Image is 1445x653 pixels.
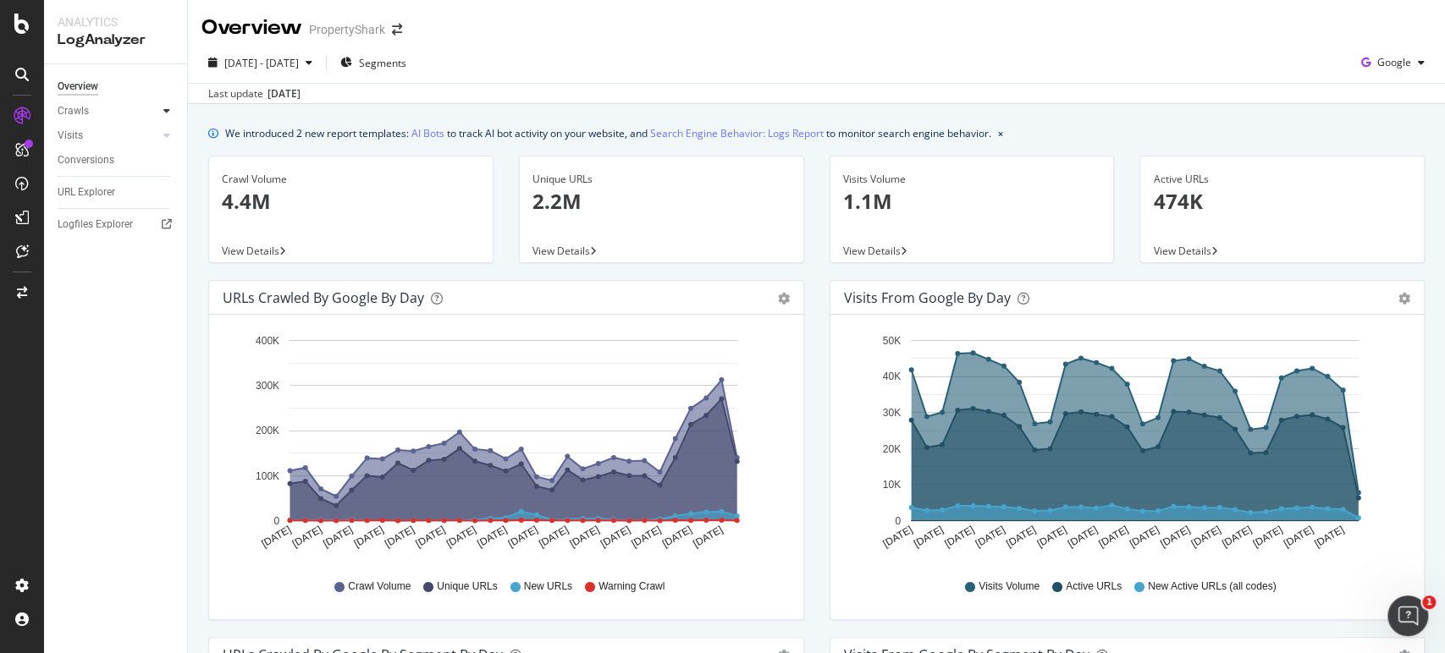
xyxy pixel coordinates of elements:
[321,524,355,550] text: [DATE]
[843,187,1101,216] p: 1.1M
[506,524,540,550] text: [DATE]
[629,524,663,550] text: [DATE]
[359,56,406,70] span: Segments
[58,184,175,201] a: URL Explorer
[778,293,790,305] div: gear
[58,216,133,233] div: Logfiles Explorer
[650,124,824,142] a: Search Engine Behavior: Logs Report
[256,425,279,436] text: 200K
[58,151,114,169] div: Conversions
[532,172,791,187] div: Unique URLs
[1004,524,1038,550] text: [DATE]
[843,172,1101,187] div: Visits Volume
[334,49,413,76] button: Segments
[1065,524,1099,550] text: [DATE]
[224,56,299,70] span: [DATE] - [DATE]
[843,244,901,258] span: View Details
[598,524,632,550] text: [DATE]
[256,470,279,482] text: 100K
[58,102,89,120] div: Crawls
[58,78,175,96] a: Overview
[58,30,174,50] div: LogAnalyzer
[256,335,279,347] text: 400K
[1066,579,1122,594] span: Active URLs
[1148,579,1276,594] span: New Active URLs (all codes)
[225,124,991,142] div: We introduced 2 new report templates: to track AI bot activity on your website, and to monitor se...
[942,524,976,550] text: [DATE]
[273,515,279,527] text: 0
[437,579,497,594] span: Unique URLs
[267,86,301,102] div: [DATE]
[524,579,572,594] span: New URLs
[348,579,411,594] span: Crawl Volume
[598,579,665,594] span: Warning Crawl
[1398,293,1410,305] div: gear
[58,102,158,120] a: Crawls
[973,524,1007,550] text: [DATE]
[1034,524,1068,550] text: [DATE]
[1422,595,1436,609] span: 1
[880,524,914,550] text: [DATE]
[911,524,945,550] text: [DATE]
[691,524,725,550] text: [DATE]
[1158,524,1192,550] text: [DATE]
[660,524,694,550] text: [DATE]
[1096,524,1130,550] text: [DATE]
[882,407,900,419] text: 30K
[413,524,447,550] text: [DATE]
[223,328,782,563] svg: A chart.
[882,443,900,455] text: 20K
[259,524,293,550] text: [DATE]
[58,216,175,233] a: Logfiles Explorer
[383,524,416,550] text: [DATE]
[537,524,571,550] text: [DATE]
[222,172,480,187] div: Crawl Volume
[392,24,402,36] div: arrow-right-arrow-left
[444,524,478,550] text: [DATE]
[1354,49,1431,76] button: Google
[256,380,279,392] text: 300K
[1312,524,1346,550] text: [DATE]
[208,86,301,102] div: Last update
[352,524,386,550] text: [DATE]
[58,151,175,169] a: Conversions
[223,289,424,306] div: URLs Crawled by Google by day
[1153,187,1411,216] p: 474K
[475,524,509,550] text: [DATE]
[290,524,324,550] text: [DATE]
[844,289,1011,306] div: Visits from Google by day
[1189,524,1222,550] text: [DATE]
[1387,595,1428,636] iframe: Intercom live chat
[568,524,602,550] text: [DATE]
[1127,524,1161,550] text: [DATE]
[1250,524,1284,550] text: [DATE]
[844,328,1404,563] svg: A chart.
[994,121,1007,145] button: close banner
[309,21,385,38] div: PropertyShark
[979,579,1040,594] span: Visits Volume
[1281,524,1315,550] text: [DATE]
[1153,244,1211,258] span: View Details
[208,124,1425,142] div: info banner
[895,515,901,527] text: 0
[882,335,900,347] text: 50K
[411,124,444,142] a: AI Bots
[58,78,98,96] div: Overview
[58,127,83,145] div: Visits
[222,187,480,216] p: 4.4M
[58,127,158,145] a: Visits
[532,187,791,216] p: 2.2M
[532,244,590,258] span: View Details
[58,184,115,201] div: URL Explorer
[58,14,174,30] div: Analytics
[201,14,302,42] div: Overview
[882,479,900,491] text: 10K
[201,49,319,76] button: [DATE] - [DATE]
[882,371,900,383] text: 40K
[222,244,279,258] span: View Details
[1219,524,1253,550] text: [DATE]
[1377,55,1411,69] span: Google
[1153,172,1411,187] div: Active URLs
